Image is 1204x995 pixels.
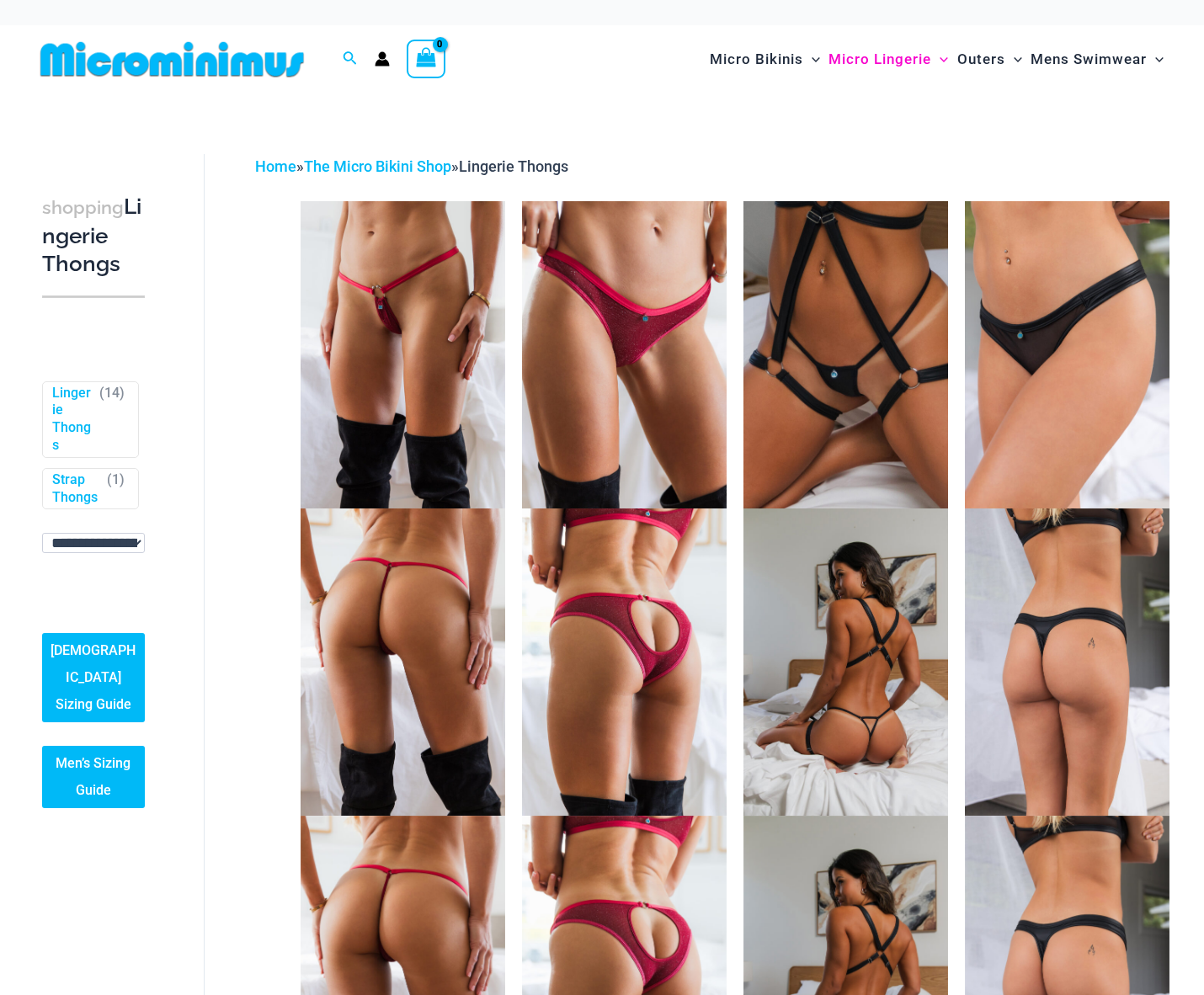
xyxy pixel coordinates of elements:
[107,471,125,507] span: ( )
[99,385,125,455] span: ( )
[522,201,727,508] img: Guilty Pleasures Red 6045 Thong 01
[255,157,296,175] a: Home
[828,38,931,81] span: Micro Lingerie
[52,385,92,455] a: Lingerie Thongs
[34,40,311,78] img: MM SHOP LOGO FLAT
[343,49,358,70] a: Search icon link
[104,385,120,401] span: 14
[803,38,820,81] span: Menu Toggle
[706,34,824,85] a: Micro BikinisMenu ToggleMenu Toggle
[931,38,948,81] span: Menu Toggle
[52,471,99,507] a: Strap Thongs
[1005,38,1022,81] span: Menu Toggle
[743,508,948,816] img: Truth or Dare Black 1905 Bodysuit 611 Micro 12
[255,157,568,175] span: » »
[375,51,390,67] a: Account icon link
[953,34,1026,85] a: OutersMenu ToggleMenu Toggle
[824,34,952,85] a: Micro LingerieMenu ToggleMenu Toggle
[42,746,145,808] a: Men’s Sizing Guide
[965,508,1169,816] img: Running Wild Midnight 1052 Top 6052 Bottom 05
[743,201,948,508] img: Truth or Dare Black Micro 02
[710,38,803,81] span: Micro Bikinis
[42,633,145,722] a: [DEMOGRAPHIC_DATA] Sizing Guide
[1026,34,1168,85] a: Mens SwimwearMenu ToggleMenu Toggle
[1031,38,1147,81] span: Mens Swimwear
[957,38,1005,81] span: Outers
[703,31,1170,88] nav: Site Navigation
[965,201,1169,508] img: Running Wild Midnight 6052 Bottom 01
[301,508,505,816] img: Guilty Pleasures Red 689 Micro 02
[42,533,145,553] select: wpc-taxonomy-pa_fabric-type-746009
[459,157,568,175] span: Lingerie Thongs
[112,471,120,487] span: 1
[42,193,145,279] h3: Lingerie Thongs
[301,201,505,508] img: Guilty Pleasures Red 689 Micro 01
[42,197,124,218] span: shopping
[522,508,727,816] img: Guilty Pleasures Red 6045 Thong 02
[407,40,445,78] a: View Shopping Cart, empty
[1147,38,1164,81] span: Menu Toggle
[304,157,451,175] a: The Micro Bikini Shop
